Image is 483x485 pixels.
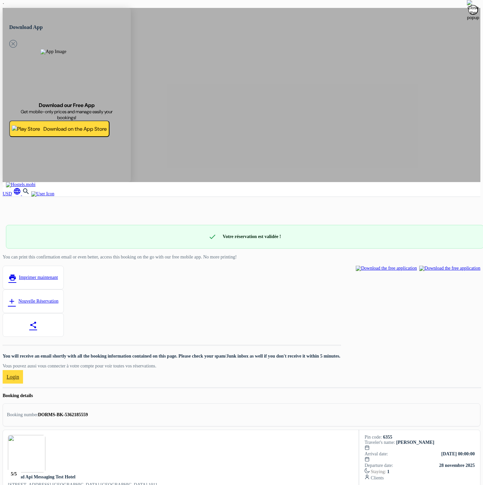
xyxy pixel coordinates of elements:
h5: Download App [9,23,124,31]
span: Departure date: [365,463,393,468]
b: 28 novembre 2025 [439,463,475,468]
span: Get mobile-only prices and manage easily your bookings! [17,109,117,121]
span: share [29,321,37,329]
img: Play Store [12,125,40,132]
span: Traveler's name: [365,440,395,445]
i: language [13,187,21,195]
svg: Close [9,40,17,48]
a: search [22,191,31,196]
span: Download our Free App [39,102,95,109]
b: [PERSON_NAME] [396,440,434,445]
img: XDoINgM0BTRWZQVi [8,435,45,472]
div: Booking number [7,412,38,418]
p: You will receive an email shortly with all the booking information contained on this page. Please... [3,354,340,359]
span: Pin code: [365,435,382,440]
span: Staying: [371,469,389,474]
span: Download on the App Store [43,125,107,132]
a: USD [3,191,12,196]
span: 5 [14,472,17,477]
a: addNouvelle Réservation [3,289,64,313]
a: printImprimer maintenant [3,266,64,289]
b: 6355 [383,435,392,440]
img: Hostels.mobi [6,182,36,187]
i: search [22,187,30,195]
b: 1 [387,469,390,474]
a: language [13,191,22,196]
a: Login [3,370,23,384]
img: User Icon [31,191,55,197]
h2: Demand Api Messaging Test Hotel [8,474,157,480]
span: 5/ [11,472,14,477]
span: print [9,274,16,282]
span: You can print this confirmation email or even better, access this booking on the go with our free... [3,255,237,259]
span: check [208,233,216,241]
strong: DORMS-BK-5362185559 [38,412,88,417]
img: Download the free application [419,266,480,271]
img: App Image [40,49,93,102]
b: [DATE] 00:00:00 [441,451,475,456]
span: Arrival date: [365,451,388,457]
a: share [3,313,64,337]
span: Clients [371,475,384,480]
span: Booking details [3,393,33,398]
img: Download the free application [356,266,417,271]
p: Vous pouvez aussi vous connecter à votre compte pour voir toutes vos réservations. [3,364,340,369]
span: add [8,297,16,305]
